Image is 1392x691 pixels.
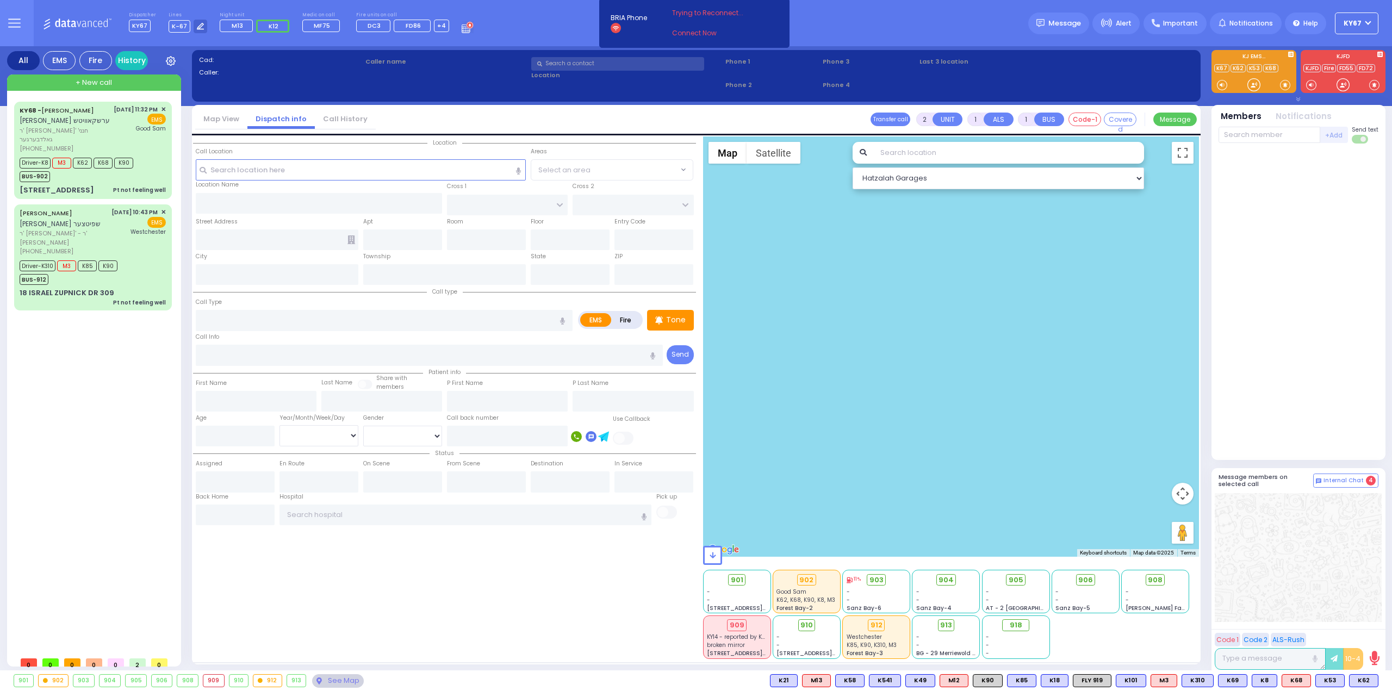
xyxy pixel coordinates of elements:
[196,298,222,307] label: Call Type
[279,505,652,525] input: Search hospital
[86,658,102,667] span: 0
[1218,674,1247,687] div: K69
[94,158,113,169] span: K68
[1151,674,1177,687] div: M3
[20,106,41,115] span: KY68 -
[672,8,758,18] span: Trying to Reconnect...
[177,675,198,687] div: 908
[776,649,879,657] span: [STREET_ADDRESS][PERSON_NAME]
[98,260,117,271] span: K90
[1303,64,1321,72] a: KJFD
[1009,575,1023,586] span: 905
[1276,110,1332,123] button: Notifications
[1263,64,1278,72] a: K68
[195,114,247,124] a: Map View
[20,144,73,153] span: [PHONE_NUMBER]
[1182,674,1214,687] div: K310
[1315,674,1345,687] div: K53
[707,633,769,641] span: KY14 - reported by K90
[20,126,110,144] span: ר' [PERSON_NAME]' חנני' גאלדבערגער
[437,21,446,30] span: +4
[73,675,94,687] div: 903
[1041,674,1068,687] div: K18
[196,217,238,226] label: Street Address
[447,182,467,191] label: Cross 1
[776,604,813,612] span: Forest Bay-2
[823,57,916,66] span: Phone 3
[20,219,101,228] span: [PERSON_NAME] שפיטצער
[1252,674,1277,687] div: BLS
[984,113,1014,126] button: ALS
[1301,54,1385,61] label: KJFD
[1068,113,1101,126] button: Code-1
[573,379,608,388] label: P Last Name
[20,185,94,196] div: [STREET_ADDRESS]
[666,314,686,326] p: Tone
[314,21,330,30] span: MF75
[1221,110,1261,123] button: Members
[1104,113,1136,126] button: Covered
[1007,674,1036,687] div: K85
[1116,674,1146,687] div: BLS
[933,113,962,126] button: UNIT
[1153,113,1197,126] button: Message
[113,186,166,194] div: Pt not feeling well
[43,16,115,30] img: Logo
[14,675,33,687] div: 901
[725,80,819,90] span: Phone 2
[363,252,390,261] label: Township
[312,674,363,688] div: See map
[1282,674,1311,687] div: ALS
[196,379,227,388] label: First Name
[20,209,72,217] a: [PERSON_NAME]
[871,113,910,126] button: Transfer call
[247,114,315,124] a: Dispatch info
[20,106,94,115] a: [PERSON_NAME]
[1055,588,1059,596] span: -
[1055,604,1090,612] span: Sanz Bay-5
[76,77,112,88] span: + New call
[113,298,166,307] div: Pt not feeling well
[1151,674,1177,687] div: ALS
[770,674,798,687] div: BLS
[1172,483,1194,505] button: Map camera controls
[916,596,919,604] span: -
[986,604,1066,612] span: AT - 2 [GEOGRAPHIC_DATA]
[79,51,112,70] div: Fire
[614,252,623,261] label: ZIP
[707,604,810,612] span: [STREET_ADDRESS][PERSON_NAME]
[363,459,390,468] label: On Scene
[776,633,780,641] span: -
[152,675,172,687] div: 906
[731,575,743,586] span: 901
[905,674,935,687] div: K49
[161,105,166,114] span: ✕
[706,543,742,557] img: Google
[20,260,55,271] span: Driver-K310
[427,288,463,296] span: Call type
[1316,478,1321,484] img: comment-alt.png
[21,658,37,667] span: 0
[376,383,404,391] span: members
[531,459,563,468] label: Destination
[20,288,114,298] div: 18 ISRAEL ZUPNICK DR 309
[1036,19,1045,27] img: message.svg
[42,658,59,667] span: 0
[986,641,1046,649] div: -
[916,649,977,657] span: BG - 29 Merriewold S.
[115,51,148,70] a: History
[1315,674,1345,687] div: BLS
[196,414,207,422] label: Age
[447,414,499,422] label: Call back number
[447,217,463,226] label: Room
[667,345,694,364] button: Send
[580,313,612,327] label: EMS
[1078,575,1093,586] span: 906
[199,55,362,65] label: Cad:
[203,675,224,687] div: 909
[1055,596,1059,604] span: -
[707,641,745,649] span: broken mirror
[220,12,293,18] label: Night unit
[614,217,645,226] label: Entry Code
[1349,674,1378,687] div: BLS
